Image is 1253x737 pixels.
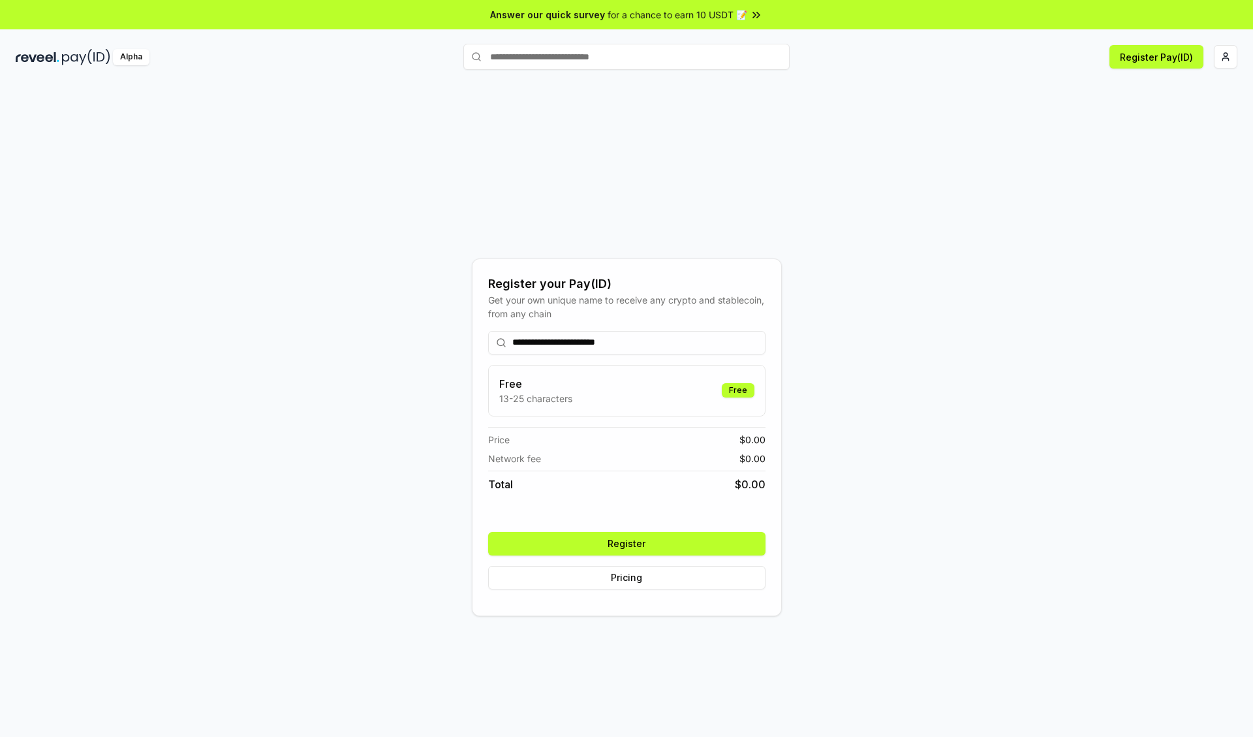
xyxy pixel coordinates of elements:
[488,477,513,492] span: Total
[488,566,766,589] button: Pricing
[62,49,110,65] img: pay_id
[608,8,747,22] span: for a chance to earn 10 USDT 📝
[488,452,541,465] span: Network fee
[722,383,754,398] div: Free
[488,293,766,321] div: Get your own unique name to receive any crypto and stablecoin, from any chain
[113,49,149,65] div: Alpha
[16,49,59,65] img: reveel_dark
[499,392,572,405] p: 13-25 characters
[488,275,766,293] div: Register your Pay(ID)
[488,532,766,556] button: Register
[739,433,766,447] span: $ 0.00
[490,8,605,22] span: Answer our quick survey
[1109,45,1203,69] button: Register Pay(ID)
[735,477,766,492] span: $ 0.00
[739,452,766,465] span: $ 0.00
[488,433,510,447] span: Price
[499,376,572,392] h3: Free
